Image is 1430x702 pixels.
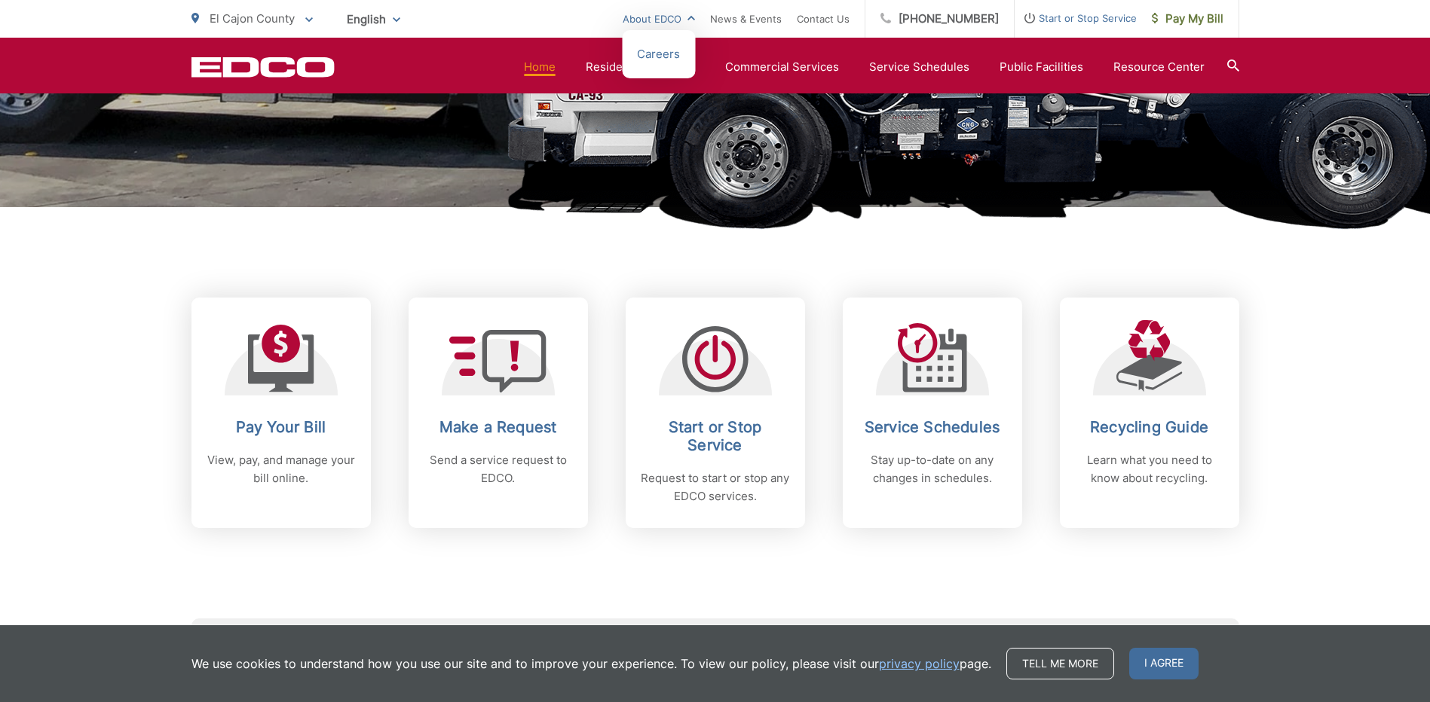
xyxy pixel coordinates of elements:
a: Home [524,58,556,76]
h2: Make a Request [424,418,573,436]
a: Public Facilities [1000,58,1083,76]
a: Service Schedules Stay up-to-date on any changes in schedules. [843,298,1022,528]
a: About EDCO [623,10,695,28]
p: Stay up-to-date on any changes in schedules. [858,451,1007,487]
a: Commercial Services [725,58,839,76]
p: Learn what you need to know about recycling. [1075,451,1224,487]
p: We use cookies to understand how you use our site and to improve your experience. To view our pol... [191,655,991,673]
a: EDCD logo. Return to the homepage. [191,56,335,78]
a: Careers [637,45,680,63]
a: News & Events [710,10,782,28]
a: Tell me more [1006,648,1114,679]
a: Service Schedules [869,58,969,76]
a: Make a Request Send a service request to EDCO. [409,298,588,528]
span: Pay My Bill [1152,10,1223,28]
a: Recycling Guide Learn what you need to know about recycling. [1060,298,1239,528]
a: Resource Center [1113,58,1205,76]
a: Residential Services [586,58,695,76]
a: privacy policy [879,655,960,673]
span: El Cajon County [210,11,295,26]
h2: Service Schedules [858,418,1007,436]
p: Send a service request to EDCO. [424,451,573,487]
p: View, pay, and manage your bill online. [207,451,356,487]
a: Pay Your Bill View, pay, and manage your bill online. [191,298,371,528]
h2: Pay Your Bill [207,418,356,436]
span: I agree [1129,648,1199,679]
h2: Start or Stop Service [641,418,790,454]
p: Request to start or stop any EDCO services. [641,469,790,505]
a: Contact Us [797,10,850,28]
h2: Recycling Guide [1075,418,1224,436]
span: English [335,6,412,32]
